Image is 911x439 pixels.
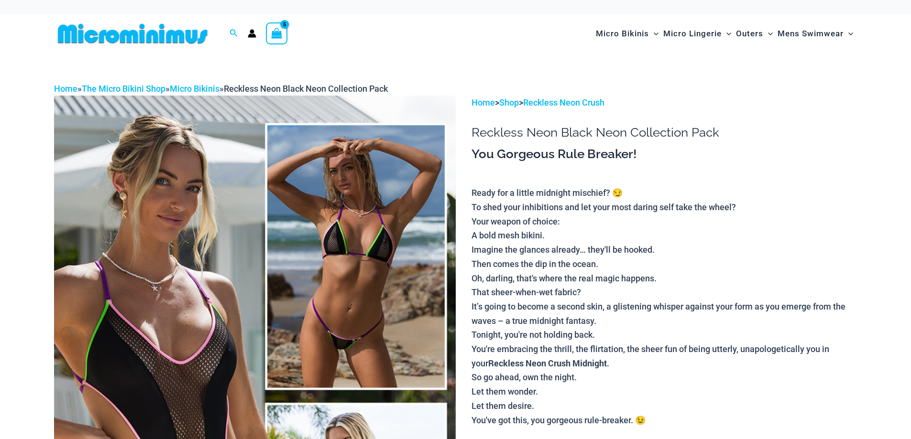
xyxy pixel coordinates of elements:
[82,84,165,94] a: The Micro Bikini Shop
[230,28,238,40] a: Search icon link
[54,23,211,44] img: MM SHOP LOGO FLAT
[472,97,495,107] a: Home
[649,21,659,46] span: Menu Toggle
[763,21,773,46] span: Menu Toggle
[224,84,388,94] span: Reckless Neon Black Neon Collection Pack
[488,357,607,369] b: Reckless Neon Crush Midnight
[54,84,388,94] span: » » »
[472,125,857,140] h1: Reckless Neon Black Neon Collection Pack
[472,96,857,110] p: > >
[54,84,77,94] a: Home
[523,97,604,107] a: Reckless Neon Crush
[661,19,734,48] a: Micro LingerieMenu ToggleMenu Toggle
[266,22,288,44] a: View Shopping Cart, 5 items
[170,84,220,94] a: Micro Bikinis
[499,97,519,107] a: Shop
[596,21,649,46] span: Micro Bikinis
[736,21,763,46] span: Outers
[775,19,856,48] a: Mens SwimwearMenu ToggleMenu Toggle
[472,186,857,427] p: Ready for a little midnight mischief? 😏 To shed your inhibitions and let your most daring self ta...
[778,21,844,46] span: Mens Swimwear
[844,21,853,46] span: Menu Toggle
[722,21,731,46] span: Menu Toggle
[472,146,857,162] h3: You Gorgeous Rule Breaker!
[248,29,256,38] a: Account icon link
[593,19,661,48] a: Micro BikinisMenu ToggleMenu Toggle
[663,21,722,46] span: Micro Lingerie
[592,18,857,50] nav: Site Navigation
[734,19,775,48] a: OutersMenu ToggleMenu Toggle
